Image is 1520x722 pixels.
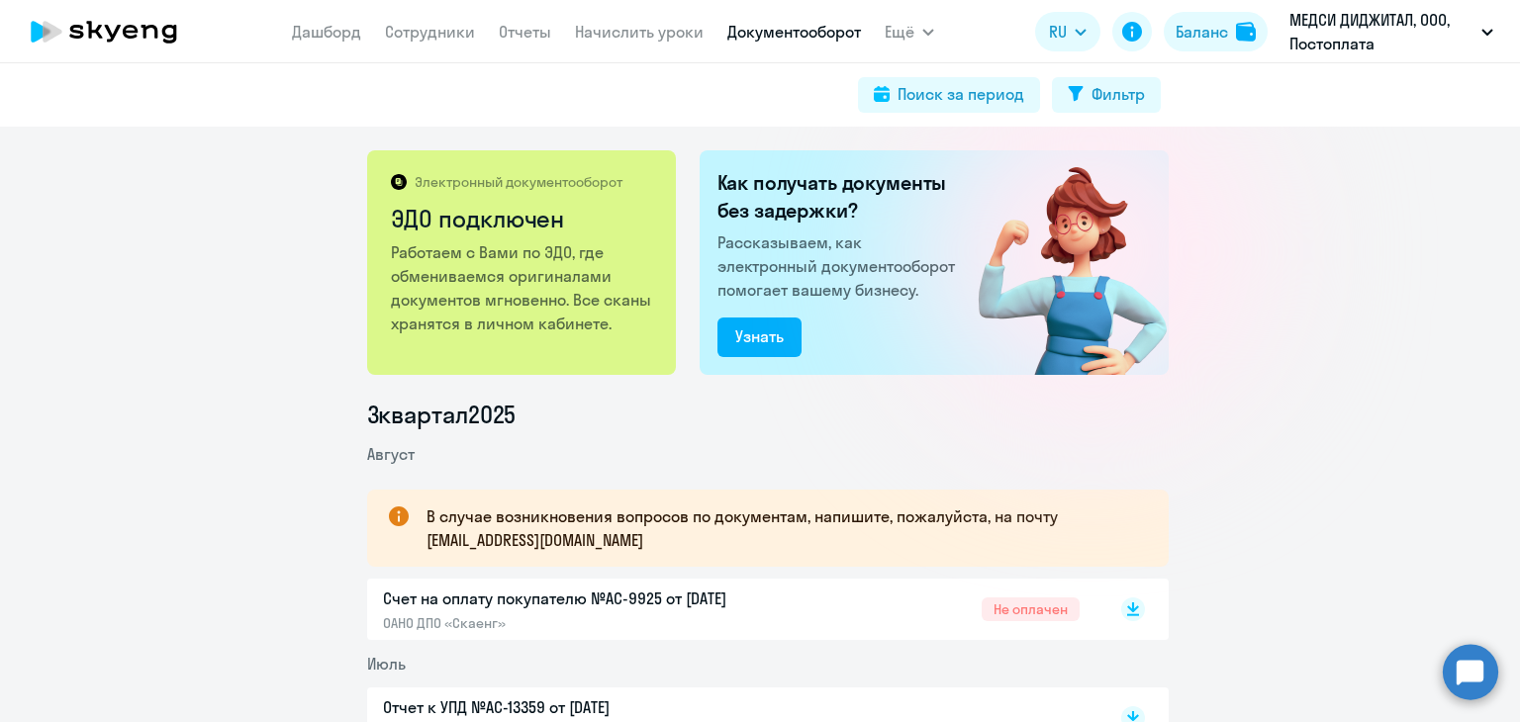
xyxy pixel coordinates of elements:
span: RU [1049,20,1067,44]
div: Фильтр [1092,82,1145,106]
button: Поиск за период [858,77,1040,113]
div: Поиск за период [898,82,1024,106]
img: balance [1236,22,1256,42]
li: 3 квартал 2025 [367,399,1169,430]
p: Рассказываем, как электронный документооборот помогает вашему бизнесу. [717,230,963,302]
button: Балансbalance [1164,12,1268,51]
button: RU [1035,12,1100,51]
span: Август [367,444,415,464]
a: Дашборд [292,22,361,42]
h2: Как получать документы без задержки? [717,169,963,225]
a: Отчеты [499,22,551,42]
p: ОАНО ДПО «Скаенг» [383,614,799,632]
button: МЕДСИ ДИДЖИТАЛ, ООО, Постоплата [1280,8,1503,55]
button: Узнать [717,317,802,357]
p: Электронный документооборот [415,173,622,191]
p: Счет на оплату покупателю №AC-9925 от [DATE] [383,587,799,610]
p: Отчет к УПД №AC-13359 от [DATE] [383,695,799,719]
p: В случае возникновения вопросов по документам, напишите, пожалуйста, на почту [EMAIL_ADDRESS][DOM... [427,504,1133,552]
a: Начислить уроки [575,22,704,42]
div: Узнать [735,324,784,348]
span: Ещё [885,20,914,44]
a: Счет на оплату покупателю №AC-9925 от [DATE]ОАНО ДПО «Скаенг»Не оплачен [383,587,1080,632]
h2: ЭДО подключен [391,203,655,234]
span: Июль [367,654,406,674]
a: Документооборот [727,22,861,42]
button: Ещё [885,12,934,51]
p: МЕДСИ ДИДЖИТАЛ, ООО, Постоплата [1289,8,1473,55]
p: Работаем с Вами по ЭДО, где обмениваемся оригиналами документов мгновенно. Все сканы хранятся в л... [391,240,655,335]
button: Фильтр [1052,77,1161,113]
img: connected [946,150,1169,375]
span: Не оплачен [982,597,1080,621]
div: Баланс [1176,20,1228,44]
a: Сотрудники [385,22,475,42]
